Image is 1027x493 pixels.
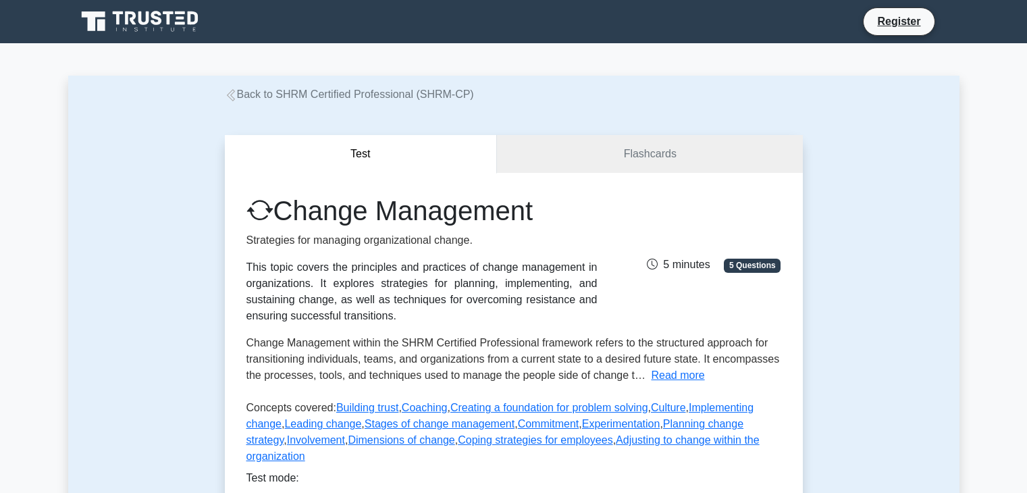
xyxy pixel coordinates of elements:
a: Coaching [402,402,448,413]
a: Commitment [518,418,579,430]
a: Flashcards [497,135,802,174]
a: Dimensions of change [348,434,454,446]
a: Leading change [284,418,361,430]
span: 5 minutes [647,259,710,270]
a: Culture [651,402,686,413]
a: Back to SHRM Certified Professional (SHRM-CP) [225,88,474,100]
a: Adjusting to change within the organization [246,434,760,462]
a: Building trust [336,402,399,413]
button: Test [225,135,498,174]
h1: Change Management [246,194,598,227]
a: Creating a foundation for problem solving [450,402,648,413]
a: Stages of change management [365,418,515,430]
button: Read more [651,367,704,384]
a: Register [869,13,928,30]
span: 5 Questions [724,259,781,272]
p: Concepts covered: , , , , , , , , , , , , , [246,400,781,470]
p: Strategies for managing organizational change. [246,232,598,249]
div: Test mode: [246,470,781,492]
span: Change Management within the SHRM Certified Professional framework refers to the structured appro... [246,337,780,381]
div: This topic covers the principles and practices of change management in organizations. It explores... [246,259,598,324]
a: Involvement [287,434,345,446]
a: Experimentation [582,418,660,430]
a: Coping strategies for employees [458,434,612,446]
